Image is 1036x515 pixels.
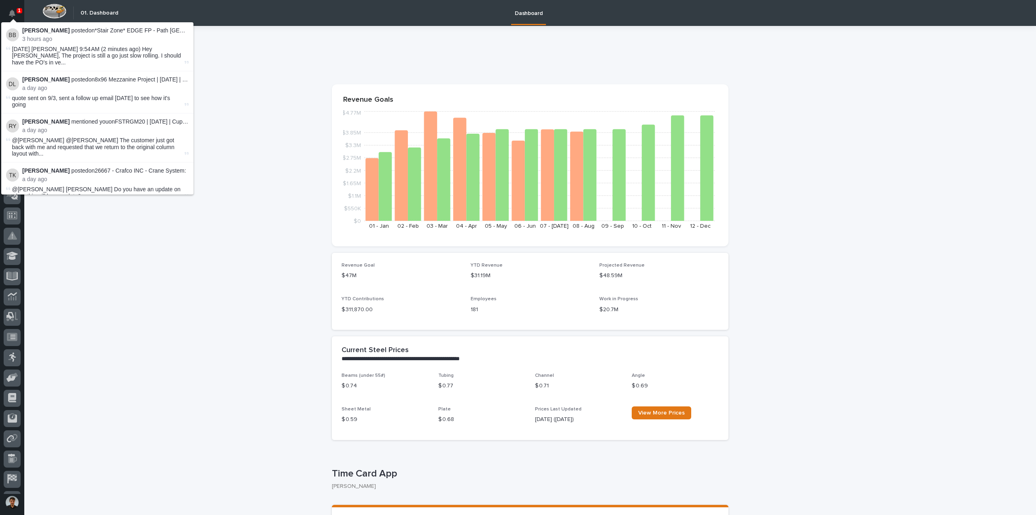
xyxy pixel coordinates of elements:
p: a day ago [22,127,189,134]
span: Prices Last Updated [535,407,582,412]
img: Riley Youngman [6,120,19,132]
p: posted on 26667 - Crafco INC - Crane System : [22,167,189,174]
text: 10 - Oct [632,223,652,229]
img: Derek Lenhart [6,77,19,90]
p: $47M [342,271,461,280]
p: Revenue Goals [343,96,717,105]
text: 09 - Sep [601,223,624,229]
tspan: $550K [344,205,361,211]
p: a day ago [22,176,189,183]
strong: [PERSON_NAME] [22,27,70,34]
strong: [PERSON_NAME] [22,118,70,125]
a: View More Prices [632,406,691,419]
span: Employees [471,297,497,301]
tspan: $2.75M [342,155,361,161]
p: $48.59M [599,271,719,280]
h2: Current Steel Prices [342,346,409,355]
button: Notifications [4,5,21,22]
p: mentioned you on FSTRGM20 | [DATE] | Cupertino Electric Inc : [22,118,189,125]
span: Beams (under 55#) [342,373,385,378]
span: Projected Revenue [599,263,645,268]
span: quote sent on 9/3, sent a follow up email [DATE] to see how it's going [12,95,170,108]
span: Revenue Goal [342,263,375,268]
p: a day ago [22,85,189,92]
text: 01 - Jan [369,223,389,229]
span: YTD Contributions [342,297,384,301]
span: @[PERSON_NAME] [PERSON_NAME] Do you have an update on when this will be complete? [12,186,181,199]
p: $ 311,870.00 [342,306,461,314]
span: @[PERSON_NAME] @[PERSON_NAME] The customer just got back with me and requested that we return to ... [12,137,183,157]
p: Time Card App [332,468,725,480]
tspan: $3.3M [345,143,361,148]
span: Plate [438,407,451,412]
tspan: $1.1M [348,193,361,199]
text: 11 - Nov [662,223,681,229]
span: Channel [535,373,554,378]
p: $ 0.68 [438,415,525,424]
img: Brian Bontrager [6,28,19,41]
text: 06 - Jun [514,223,536,229]
text: 07 - [DATE] [540,223,569,229]
span: [DATE] [PERSON_NAME] 9:54 AM (2 minutes ago) Hey [PERSON_NAME], The project is still a go just sl... [12,46,183,66]
span: YTD Revenue [471,263,503,268]
div: Notifications1 [10,10,21,23]
text: 04 - Apr [456,223,477,229]
img: Trent Kautzmann [6,169,19,182]
text: 12 - Dec [690,223,711,229]
h2: 01. Dashboard [81,10,118,17]
p: $ 0.74 [342,382,429,390]
p: $ 0.77 [438,382,525,390]
text: 02 - Feb [397,223,419,229]
span: Tubing [438,373,454,378]
p: [PERSON_NAME] [332,483,722,490]
strong: [PERSON_NAME] [22,76,70,83]
tspan: $3.85M [342,130,361,136]
p: posted on *Stair Zone* EDGE FP - Path [GEOGRAPHIC_DATA] C - Stair #1 : [22,27,189,34]
text: 03 - Mar [427,223,448,229]
strong: [PERSON_NAME] [22,167,70,174]
p: $ 0.71 [535,382,622,390]
span: Work in Progress [599,297,638,301]
p: posted on 8x96 Mezzanine Project | [DATE] | Chemelex : [22,76,189,83]
text: 08 - Aug [573,223,594,229]
span: Angle [632,373,645,378]
p: $20.7M [599,306,719,314]
tspan: $2.2M [345,168,361,173]
span: View More Prices [638,410,685,416]
p: $ 0.59 [342,415,429,424]
img: Workspace Logo [42,4,66,19]
tspan: $1.65M [343,180,361,186]
button: users-avatar [4,494,21,511]
p: $ 0.69 [632,382,719,390]
tspan: $4.77M [342,110,361,116]
p: 181 [471,306,590,314]
text: 05 - May [485,223,507,229]
p: [DATE] ([DATE]) [535,415,622,424]
span: Sheet Metal [342,407,371,412]
p: $31.19M [471,271,590,280]
tspan: $0 [354,218,361,224]
p: 3 hours ago [22,36,189,43]
p: 1 [18,8,21,13]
